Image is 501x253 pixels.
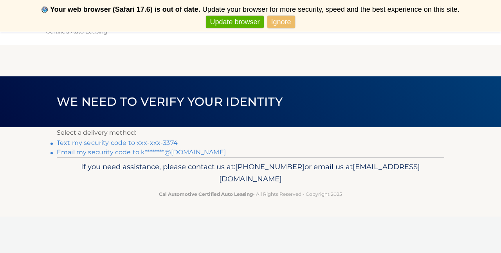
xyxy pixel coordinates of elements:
strong: Cal Automotive Certified Auto Leasing [159,191,253,197]
span: [PHONE_NUMBER] [235,162,305,171]
a: Ignore [267,16,295,29]
a: Text my security code to xxx-xxx-3374 [57,139,178,146]
a: Update browser [206,16,263,29]
p: Select a delivery method: [57,127,444,138]
a: Email my security code to k********@[DOMAIN_NAME] [57,148,226,156]
span: We need to verify your identity [57,94,283,109]
b: Your web browser (Safari 17.6) is out of date. [50,5,200,13]
p: - All Rights Reserved - Copyright 2025 [62,190,439,198]
span: Update your browser for more security, speed and the best experience on this site. [202,5,460,13]
p: If you need assistance, please contact us at: or email us at [62,161,439,186]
